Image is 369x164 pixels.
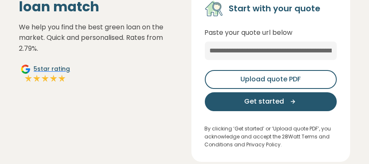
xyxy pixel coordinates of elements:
img: Google [21,64,31,74]
iframe: Chat Widget [327,124,369,164]
img: Full star [41,74,49,83]
button: Upload quote PDF [205,70,337,89]
button: Get started [205,92,337,111]
a: Google5star ratingFull starFull starFull starFull starFull star [19,64,72,84]
p: By clicking ‘Get started’ or ‘Upload quote PDF’, you acknowledge and accept the 28Watt Terms and ... [205,125,337,149]
h4: Start with your quote [229,3,321,14]
img: Full star [58,74,66,83]
p: We help you find the best green loan on the market. Quick and personalised. Rates from 2.79%. [19,22,178,54]
span: Get started [245,96,284,107]
span: Upload quote PDF [240,74,301,84]
p: Paste your quote url below [205,27,337,38]
img: Full star [49,74,58,83]
img: Full star [33,74,41,83]
span: 5 star rating [34,65,70,73]
img: Full star [24,74,33,83]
